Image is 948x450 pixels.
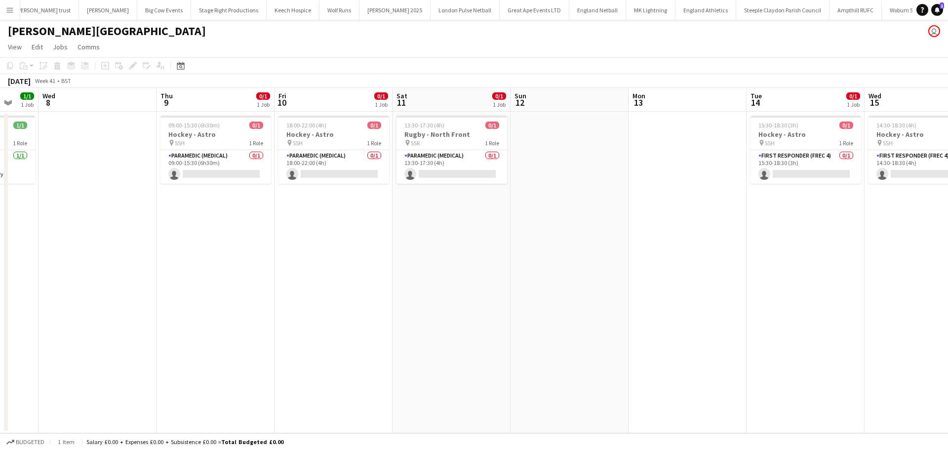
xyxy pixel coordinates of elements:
span: SSR [411,139,420,147]
a: Jobs [49,41,72,53]
app-card-role: First Responder (FREC 4)0/115:30-18:30 (3h) [750,150,861,184]
h3: Hockey - Astro [750,130,861,139]
span: 13:30-17:30 (4h) [404,122,444,129]
span: 0/1 [367,122,381,129]
app-job-card: 09:00-15:30 (6h30m)0/1Hockey - Astro SSH1 RoleParamedic (Medical)0/109:00-15:30 (6h30m) [160,116,271,184]
span: 1 [940,2,944,9]
button: MK Lightning [626,0,675,20]
button: Steeple Claydon Parish Council [736,0,829,20]
button: Ampthill RUFC [829,0,882,20]
span: 14:30-18:30 (4h) [876,122,916,129]
button: England Netball [569,0,626,20]
button: [PERSON_NAME] [79,0,137,20]
span: Wed [42,91,55,100]
div: Salary £0.00 + Expenses £0.00 + Subsistence £0.00 = [86,438,283,446]
span: 1 Role [13,139,27,147]
span: 0/1 [374,92,388,100]
span: Total Budgeted £0.00 [221,438,283,446]
span: 9 [159,97,173,108]
button: Wolf Runs [319,0,359,20]
span: Budgeted [16,439,44,446]
span: View [8,42,22,51]
button: Great Ape Events LTD [500,0,569,20]
span: Edit [32,42,43,51]
app-job-card: 15:30-18:30 (3h)0/1Hockey - Astro SSH1 RoleFirst Responder (FREC 4)0/115:30-18:30 (3h) [750,116,861,184]
span: Wed [869,91,881,100]
a: 1 [931,4,943,16]
span: Sat [396,91,407,100]
button: Stage Right Productions [191,0,267,20]
button: [PERSON_NAME] 2025 [359,0,431,20]
span: 1 Role [485,139,499,147]
span: Jobs [53,42,68,51]
span: Fri [278,91,286,100]
a: View [4,41,26,53]
span: 8 [41,97,55,108]
div: 1 Job [375,101,388,108]
div: 1 Job [847,101,860,108]
a: Edit [28,41,47,53]
span: 10 [277,97,286,108]
span: SSH [293,139,303,147]
span: 1 Role [249,139,263,147]
span: 09:00-15:30 (6h30m) [168,122,220,129]
h3: Hockey - Astro [278,130,389,139]
span: 1/1 [13,122,27,129]
span: 13 [631,97,645,108]
div: BST [61,77,71,84]
div: [DATE] [8,76,31,86]
span: SSH [883,139,893,147]
span: 0/1 [485,122,499,129]
span: 0/1 [846,92,860,100]
span: Mon [632,91,645,100]
span: 15:30-18:30 (3h) [758,122,798,129]
h1: [PERSON_NAME][GEOGRAPHIC_DATA] [8,24,206,39]
span: 11 [395,97,407,108]
span: Sun [514,91,526,100]
button: Budgeted [5,437,46,448]
app-card-role: Paramedic (Medical)0/113:30-17:30 (4h) [396,150,507,184]
span: 1 Role [839,139,853,147]
button: Woburn Sands [882,0,934,20]
span: 15 [867,97,881,108]
span: 0/1 [249,122,263,129]
a: Comms [74,41,104,53]
button: London Pulse Netball [431,0,500,20]
app-card-role: Paramedic (Medical)0/118:00-22:00 (4h) [278,150,389,184]
span: 1/1 [20,92,34,100]
button: Big Cow Events [137,0,191,20]
button: [PERSON_NAME] trust [8,0,79,20]
span: 18:00-22:00 (4h) [286,122,326,129]
span: Week 41 [33,77,57,84]
span: Comms [78,42,100,51]
span: 12 [513,97,526,108]
span: 0/1 [256,92,270,100]
app-job-card: 18:00-22:00 (4h)0/1Hockey - Astro SSH1 RoleParamedic (Medical)0/118:00-22:00 (4h) [278,116,389,184]
div: 1 Job [21,101,34,108]
h3: Rugby - North Front [396,130,507,139]
span: 1 item [54,438,78,446]
span: Thu [160,91,173,100]
span: Tue [750,91,762,100]
span: SSH [175,139,185,147]
h3: Hockey - Astro [160,130,271,139]
span: 0/1 [492,92,506,100]
span: 14 [749,97,762,108]
span: SSH [765,139,775,147]
span: 1 Role [367,139,381,147]
app-card-role: Paramedic (Medical)0/109:00-15:30 (6h30m) [160,150,271,184]
app-job-card: 13:30-17:30 (4h)0/1Rugby - North Front SSR1 RoleParamedic (Medical)0/113:30-17:30 (4h) [396,116,507,184]
span: 0/1 [839,122,853,129]
button: England Athletics [675,0,736,20]
app-user-avatar: Mark Boobier [928,25,940,37]
div: 1 Job [257,101,270,108]
div: 1 Job [493,101,506,108]
button: Keech Hospice [267,0,319,20]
